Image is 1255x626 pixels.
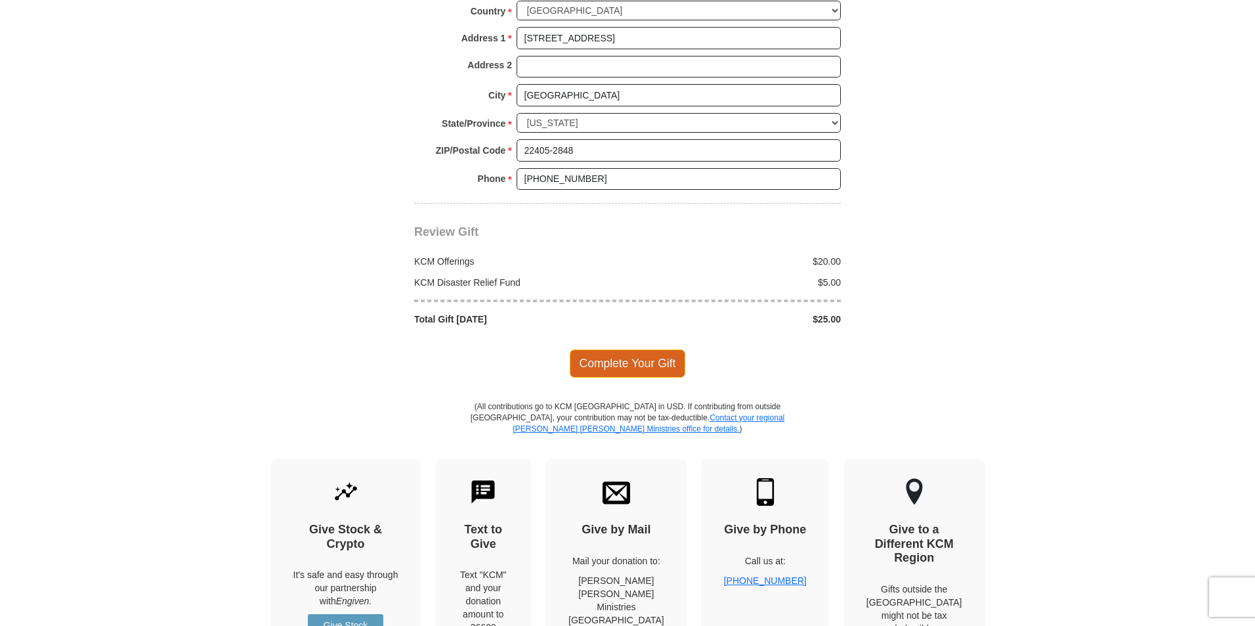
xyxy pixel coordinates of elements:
[408,276,628,289] div: KCM Disaster Relief Fund
[866,523,962,566] h4: Give to a Different KCM Region
[513,413,784,434] a: Contact your regional [PERSON_NAME] [PERSON_NAME] Ministries office for details.
[467,56,512,74] strong: Address 2
[627,313,848,326] div: $25.00
[442,114,505,133] strong: State/Province
[724,523,807,537] h4: Give by Phone
[905,478,924,506] img: other-region
[408,255,628,268] div: KCM Offerings
[414,225,479,238] span: Review Gift
[458,523,509,551] h4: Text to Give
[332,478,360,506] img: give-by-stock.svg
[336,596,372,606] i: Engiven.
[469,478,497,506] img: text-to-give.svg
[570,349,686,377] span: Complete Your Gift
[603,478,630,506] img: envelope.svg
[627,276,848,289] div: $5.00
[568,554,664,568] p: Mail your donation to:
[471,2,506,20] strong: Country
[724,554,807,568] p: Call us at:
[461,29,506,47] strong: Address 1
[293,523,398,551] h4: Give Stock & Crypto
[436,141,506,160] strong: ZIP/Postal Code
[408,313,628,326] div: Total Gift [DATE]
[488,86,505,104] strong: City
[752,478,779,506] img: mobile.svg
[724,575,807,586] a: [PHONE_NUMBER]
[568,523,664,537] h4: Give by Mail
[627,255,848,268] div: $20.00
[470,401,785,458] p: (All contributions go to KCM [GEOGRAPHIC_DATA] in USD. If contributing from outside [GEOGRAPHIC_D...
[478,169,506,188] strong: Phone
[293,568,398,608] p: It's safe and easy through our partnership with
